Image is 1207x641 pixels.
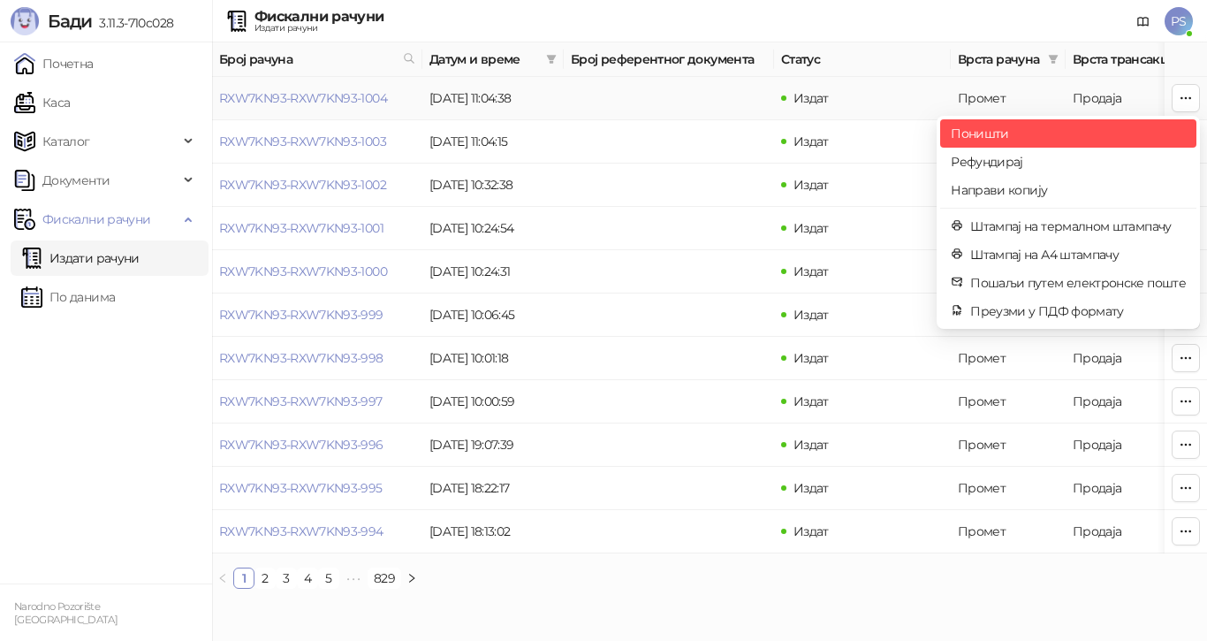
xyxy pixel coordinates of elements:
[1044,46,1062,72] span: filter
[970,245,1186,264] span: Штампај на А4 штампачу
[11,7,39,35] img: Logo
[14,85,70,120] a: Каса
[212,424,422,467] td: RXW7KN93-RXW7KN93-996
[970,273,1186,293] span: Пошаљи путем електронске поште
[951,380,1066,424] td: Промет
[951,152,1186,172] span: Рефундирај
[48,11,92,32] span: Бади
[14,600,118,626] small: Narodno Pozorište [GEOGRAPHIC_DATA]
[422,164,564,207] td: [DATE] 10:32:38
[217,573,228,584] span: left
[318,568,339,589] li: 5
[92,15,173,31] span: 3.11.3-710c028
[793,263,829,279] span: Издат
[219,177,386,193] a: RXW7KN93-RXW7KN93-1002
[1129,7,1158,35] a: Документација
[219,263,387,279] a: RXW7KN93-RXW7KN93-1000
[368,568,401,589] li: 829
[793,220,829,236] span: Издат
[951,424,1066,467] td: Промет
[401,568,422,589] button: right
[276,568,297,589] li: 3
[219,134,386,149] a: RXW7KN93-RXW7KN93-1003
[254,568,276,589] li: 2
[212,568,233,589] li: Претходна страна
[297,568,318,589] li: 4
[951,510,1066,553] td: Промет
[368,569,400,588] a: 829
[339,568,368,589] span: •••
[255,569,275,588] a: 2
[793,90,829,106] span: Издат
[219,50,396,69] span: Број рачуна
[212,164,422,207] td: RXW7KN93-RXW7KN93-1002
[422,77,564,120] td: [DATE] 11:04:38
[951,77,1066,120] td: Промет
[970,217,1186,236] span: Штампај на термалном штампачу
[298,569,317,588] a: 4
[277,569,296,588] a: 3
[219,350,383,366] a: RXW7KN93-RXW7KN93-998
[212,568,233,589] button: left
[212,294,422,337] td: RXW7KN93-RXW7KN93-999
[564,42,774,77] th: Број референтног документа
[212,42,422,77] th: Број рачуна
[42,202,150,237] span: Фискални рачуни
[212,120,422,164] td: RXW7KN93-RXW7KN93-1003
[422,380,564,424] td: [DATE] 10:00:59
[1073,50,1191,69] span: Врста трансакције
[339,568,368,589] li: Следећих 5 Страна
[422,337,564,380] td: [DATE] 10:01:18
[212,467,422,510] td: RXW7KN93-RXW7KN93-995
[774,42,951,77] th: Статус
[233,568,254,589] li: 1
[401,568,422,589] li: Следећа страна
[42,124,90,159] span: Каталог
[958,50,1041,69] span: Врста рачуна
[212,380,422,424] td: RXW7KN93-RXW7KN93-997
[422,467,564,510] td: [DATE] 18:22:17
[422,250,564,294] td: [DATE] 10:24:31
[951,124,1186,143] span: Поништи
[422,120,564,164] td: [DATE] 11:04:15
[21,279,115,315] a: По данима
[14,46,94,81] a: Почетна
[42,163,110,198] span: Документи
[219,480,383,496] a: RXW7KN93-RXW7KN93-995
[793,393,829,409] span: Издат
[429,50,539,69] span: Датум и време
[951,42,1066,77] th: Врста рачуна
[219,393,383,409] a: RXW7KN93-RXW7KN93-997
[254,24,383,33] div: Издати рачуни
[219,437,383,453] a: RXW7KN93-RXW7KN93-996
[212,250,422,294] td: RXW7KN93-RXW7KN93-1000
[1048,54,1059,65] span: filter
[21,240,140,276] a: Издати рачуни
[793,307,829,323] span: Издат
[951,337,1066,380] td: Промет
[793,350,829,366] span: Издат
[970,301,1186,321] span: Преузми у ПДФ формату
[212,337,422,380] td: RXW7KN93-RXW7KN93-998
[254,10,383,24] div: Фискални рачуни
[319,569,338,588] a: 5
[793,480,829,496] span: Издат
[219,90,387,106] a: RXW7KN93-RXW7KN93-1004
[212,77,422,120] td: RXW7KN93-RXW7KN93-1004
[793,134,829,149] span: Издат
[546,54,557,65] span: filter
[793,177,829,193] span: Издат
[219,523,383,539] a: RXW7KN93-RXW7KN93-994
[212,207,422,250] td: RXW7KN93-RXW7KN93-1001
[793,437,829,453] span: Издат
[406,573,417,584] span: right
[422,510,564,553] td: [DATE] 18:13:02
[951,467,1066,510] td: Промет
[951,180,1186,200] span: Направи копију
[422,294,564,337] td: [DATE] 10:06:45
[212,510,422,553] td: RXW7KN93-RXW7KN93-994
[543,46,560,72] span: filter
[219,307,383,323] a: RXW7KN93-RXW7KN93-999
[422,207,564,250] td: [DATE] 10:24:54
[793,523,829,539] span: Издат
